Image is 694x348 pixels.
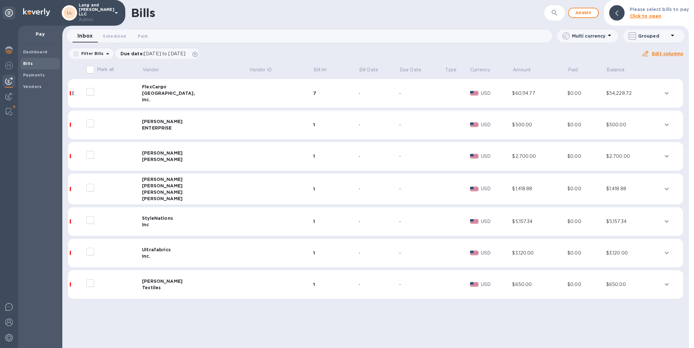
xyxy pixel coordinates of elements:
div: 7 [313,90,359,96]
p: USD [481,250,512,256]
img: USD [470,251,479,255]
img: USD [470,122,479,127]
p: Balance [607,67,625,73]
img: USD [470,154,479,158]
p: Type [445,67,457,73]
div: - [359,121,399,128]
p: USD [481,121,512,128]
div: - [399,281,445,288]
div: $500.00 [512,121,567,128]
p: Vendor ID [249,67,272,73]
div: - [359,90,399,97]
div: $2,700.00 [512,153,567,160]
div: $500.00 [606,121,662,128]
img: USD [470,219,479,224]
p: Due Date [400,67,421,73]
b: Payments [23,73,45,77]
div: [PERSON_NAME] [142,278,249,284]
p: Lang and [PERSON_NAME] LLC [79,3,111,23]
div: - [399,185,445,192]
p: USD [481,281,512,288]
div: - [359,153,399,160]
p: USD [481,90,512,97]
div: - [359,281,399,288]
p: Bill Date [359,67,378,73]
div: $3,120.00 [606,250,662,256]
p: Mark all [97,66,114,73]
div: 1 [313,186,359,192]
img: Logo [23,8,50,16]
button: expand row [662,248,672,258]
div: 1 [313,218,359,225]
div: $0.00 [567,121,606,128]
div: [GEOGRAPHIC_DATA], [142,90,249,96]
div: - [359,218,399,225]
button: expand row [662,88,672,98]
span: Inbox [77,31,93,40]
div: $0.00 [567,250,606,256]
button: expand row [662,151,672,161]
span: Scheduled [103,33,126,40]
button: expand row [662,217,672,226]
div: [PERSON_NAME] [142,176,249,183]
div: $54,228.72 [606,90,662,97]
span: Amount [513,67,539,73]
span: Paid [138,33,147,40]
div: $5,157.34 [512,218,567,225]
div: Unpin categories [3,6,15,19]
div: Inc. [142,96,249,103]
p: USD [481,153,512,160]
p: Admin [79,16,111,23]
div: $0.00 [567,90,606,97]
img: USD [470,282,479,287]
div: $2,700.00 [606,153,662,160]
span: Vendor [143,67,167,73]
div: $0.00 [567,153,606,160]
span: [DATE] to [DATE] [144,51,185,56]
div: 1 [313,153,359,159]
div: [PERSON_NAME] [142,150,249,156]
div: - [399,218,445,225]
p: USD [481,185,512,192]
div: - [359,250,399,256]
div: ENTERPRISE [142,125,249,131]
div: Inc [142,221,249,228]
p: Due date : [120,50,189,57]
span: Bill № [314,67,335,73]
div: [PERSON_NAME] [142,183,249,189]
div: $5,157.34 [606,218,662,225]
span: Add bill [574,9,593,17]
div: [PERSON_NAME] [142,195,249,202]
b: LL [67,10,72,15]
p: Bill № [314,67,327,73]
b: Dashboard [23,49,48,54]
div: Inc. [142,253,249,259]
b: Please select bills to pay [630,7,689,12]
span: Paid [568,67,586,73]
div: $0.00 [567,185,606,192]
p: Grouped [638,33,669,39]
div: - [359,185,399,192]
h1: Bills [131,6,155,20]
div: - [399,250,445,256]
div: - [399,153,445,160]
div: 1 [313,121,359,128]
div: $3,120.00 [512,250,567,256]
div: 1 [313,250,359,256]
p: Pay [23,31,57,37]
img: USD [470,91,479,95]
p: Currency [470,67,490,73]
p: Filter Bills [79,51,104,56]
div: $0.00 [567,218,606,225]
div: 1 [313,281,359,288]
img: Foreign exchange [5,62,13,69]
span: Vendor ID [249,67,280,73]
div: [PERSON_NAME] [142,189,249,195]
b: Vendors [23,84,42,89]
div: [PERSON_NAME] [142,118,249,125]
div: $1,418.88 [512,185,567,192]
div: $60,114.77 [512,90,567,97]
